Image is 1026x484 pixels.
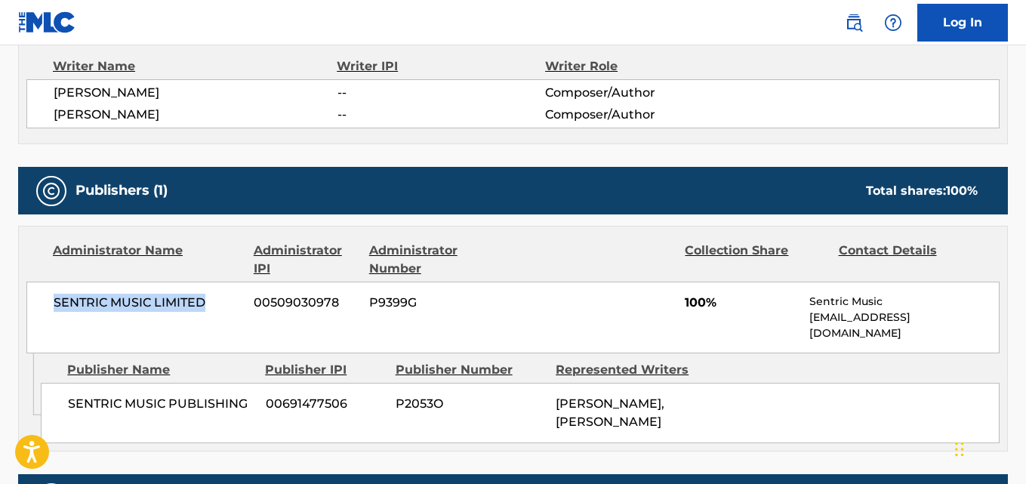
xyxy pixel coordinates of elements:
img: search [845,14,863,32]
span: Composer/Author [545,84,734,102]
span: 00509030978 [254,294,358,312]
span: SENTRIC MUSIC PUBLISHING [68,395,254,413]
span: [PERSON_NAME] [54,106,337,124]
div: Administrator IPI [254,242,358,278]
div: Administrator Name [53,242,242,278]
p: Sentric Music [809,294,999,310]
p: [EMAIL_ADDRESS][DOMAIN_NAME] [809,310,999,341]
span: -- [337,106,545,124]
img: Publishers [42,182,60,200]
span: 100 % [946,183,978,198]
span: -- [337,84,545,102]
div: Total shares: [866,182,978,200]
div: Writer IPI [337,57,545,76]
span: [PERSON_NAME] [54,84,337,102]
div: Collection Share [685,242,827,278]
h5: Publishers (1) [75,182,168,199]
span: Composer/Author [545,106,734,124]
span: P9399G [369,294,511,312]
img: MLC Logo [18,11,76,33]
div: Writer Role [545,57,735,76]
div: Contact Details [839,242,981,278]
div: Represented Writers [556,361,705,379]
span: 00691477506 [266,395,384,413]
div: Administrator Number [369,242,511,278]
div: Drag [955,427,964,472]
span: SENTRIC MUSIC LIMITED [54,294,242,312]
span: [PERSON_NAME], [PERSON_NAME] [556,396,664,429]
iframe: Chat Widget [951,412,1026,484]
div: Publisher Name [67,361,254,379]
a: Public Search [839,8,869,38]
img: help [884,14,902,32]
span: P2053O [396,395,544,413]
div: Publisher IPI [265,361,384,379]
div: Help [878,8,908,38]
div: Writer Name [53,57,337,76]
span: 100% [685,294,798,312]
a: Log In [917,4,1008,42]
div: Publisher Number [396,361,545,379]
